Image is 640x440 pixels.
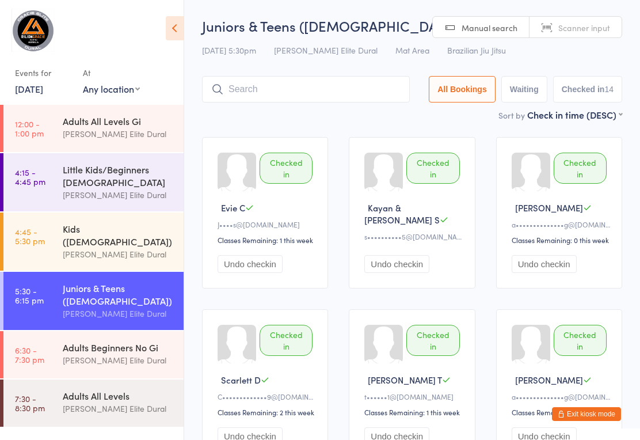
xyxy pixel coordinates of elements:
div: Classes Remaining: 1 this week [364,407,463,417]
span: Scanner input [558,22,610,33]
div: At [83,63,140,82]
a: 5:30 -6:15 pmJuniors & Teens ([DEMOGRAPHIC_DATA])[PERSON_NAME] Elite Dural [3,272,184,330]
a: 4:15 -4:45 pmLittle Kids/Beginners [DEMOGRAPHIC_DATA][PERSON_NAME] Elite Dural [3,153,184,211]
button: Checked in14 [553,76,622,103]
button: All Bookings [429,76,496,103]
time: 7:30 - 8:30 pm [15,394,45,412]
span: [PERSON_NAME] T [368,374,442,386]
div: Checked in [260,325,313,356]
div: Checked in [406,153,459,184]
div: J••••s@[DOMAIN_NAME] [218,219,316,229]
time: 12:00 - 1:00 pm [15,119,44,138]
a: [DATE] [15,82,43,95]
div: s••••••••••5@[DOMAIN_NAME] [364,232,463,241]
a: 7:30 -8:30 pmAdults All Levels[PERSON_NAME] Elite Dural [3,380,184,427]
button: Undo checkin [218,255,283,273]
div: Juniors & Teens ([DEMOGRAPHIC_DATA]) [63,282,174,307]
span: Brazilian Jiu Jitsu [447,44,506,56]
time: 5:30 - 6:15 pm [15,286,44,305]
div: Kids ([DEMOGRAPHIC_DATA]) [63,222,174,248]
div: [PERSON_NAME] Elite Dural [63,248,174,261]
div: Checked in [554,325,607,356]
time: 4:45 - 5:30 pm [15,227,45,245]
button: Waiting [501,76,547,103]
button: Undo checkin [364,255,429,273]
div: Check in time (DESC) [527,108,622,121]
div: Classes Remaining: 1 this week [218,235,316,245]
div: Checked in [260,153,313,184]
span: [DATE] 5:30pm [202,44,256,56]
div: a••••••••••••••g@[DOMAIN_NAME] [512,219,610,229]
div: Classes Remaining: 2 this week [218,407,316,417]
div: Adults Beginners No Gi [63,341,174,354]
span: [PERSON_NAME] Elite Dural [274,44,378,56]
div: [PERSON_NAME] Elite Dural [63,402,174,415]
div: Classes Remaining: 0 this week [512,407,610,417]
img: Gracie Elite Jiu Jitsu Dural [12,9,55,52]
label: Sort by [498,109,525,121]
div: Any location [83,82,140,95]
button: Undo checkin [512,255,577,273]
div: Checked in [406,325,459,356]
div: Adults All Levels Gi [63,115,174,127]
span: Mat Area [395,44,429,56]
span: Scarlett D [221,374,261,386]
span: Evie C [221,202,245,214]
div: [PERSON_NAME] Elite Dural [63,354,174,367]
div: Classes Remaining: 0 this week [512,235,610,245]
div: Little Kids/Beginners [DEMOGRAPHIC_DATA] [63,163,174,188]
div: t••••••1@[DOMAIN_NAME] [364,392,463,401]
div: [PERSON_NAME] Elite Dural [63,188,174,202]
a: 4:45 -5:30 pmKids ([DEMOGRAPHIC_DATA])[PERSON_NAME] Elite Dural [3,213,184,271]
time: 4:15 - 4:45 pm [15,168,45,186]
time: 6:30 - 7:30 pm [15,346,44,364]
div: Adults All Levels [63,389,174,402]
div: 14 [604,85,614,94]
button: Exit kiosk mode [552,407,621,421]
span: Manual search [462,22,517,33]
a: 6:30 -7:30 pmAdults Beginners No Gi[PERSON_NAME] Elite Dural [3,331,184,378]
div: Checked in [554,153,607,184]
span: [PERSON_NAME] [515,202,583,214]
span: [PERSON_NAME] [515,374,583,386]
h2: Juniors & Teens ([DEMOGRAPHIC_DATA]… Check-in [202,16,622,35]
div: [PERSON_NAME] Elite Dural [63,307,174,320]
a: 12:00 -1:00 pmAdults All Levels Gi[PERSON_NAME] Elite Dural [3,105,184,152]
div: a••••••••••••••g@[DOMAIN_NAME] [512,392,610,401]
div: C•••••••••••••9@[DOMAIN_NAME] [218,392,316,401]
div: Events for [15,63,71,82]
input: Search [202,76,410,103]
span: Kayan & [PERSON_NAME] S [364,202,440,226]
div: [PERSON_NAME] Elite Dural [63,127,174,141]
